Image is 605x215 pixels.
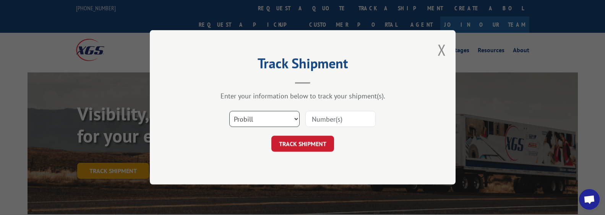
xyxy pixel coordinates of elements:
button: TRACK SHIPMENT [271,136,334,152]
div: Enter your information below to track your shipment(s). [188,92,417,101]
button: Close modal [438,40,446,60]
div: Open chat [579,189,600,210]
h2: Track Shipment [188,58,417,72]
input: Number(s) [305,111,376,127]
